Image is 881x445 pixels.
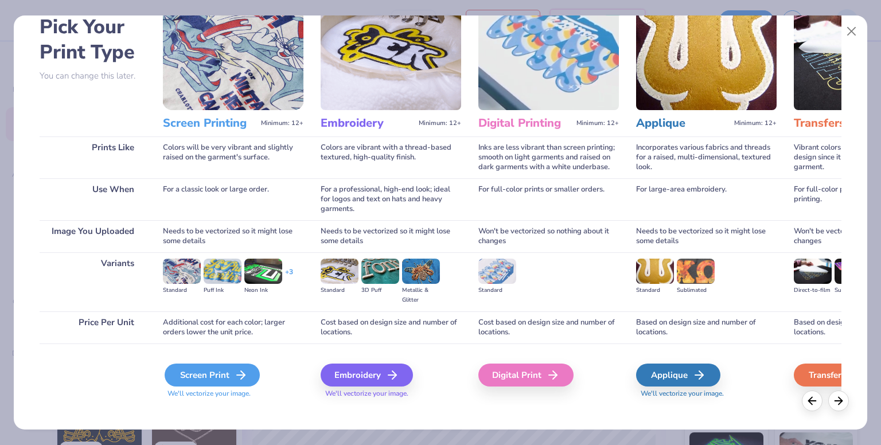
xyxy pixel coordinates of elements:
div: Use When [40,178,146,220]
h3: Screen Printing [163,116,256,131]
div: Screen Print [165,364,260,387]
img: Supacolor [835,259,872,284]
span: Minimum: 12+ [261,119,303,127]
div: Won't be vectorized so nothing about it changes [478,220,619,252]
div: For a professional, high-end look; ideal for logos and text on hats and heavy garments. [321,178,461,220]
h3: Embroidery [321,116,414,131]
img: Standard [636,259,674,284]
div: Inks are less vibrant than screen printing; smooth on light garments and raised on dark garments ... [478,136,619,178]
div: Colors are vibrant with a thread-based textured, high-quality finish. [321,136,461,178]
div: Cost based on design size and number of locations. [321,311,461,343]
div: Puff Ink [204,286,241,295]
div: + 3 [285,267,293,287]
img: Standard [321,259,358,284]
img: Sublimated [677,259,715,284]
div: Supacolor [835,286,872,295]
div: Price Per Unit [40,311,146,343]
div: Standard [321,286,358,295]
div: Image You Uploaded [40,220,146,252]
div: Based on design size and number of locations. [636,311,777,343]
h2: Pick Your Print Type [40,14,146,65]
div: For full-color prints or smaller orders. [478,178,619,220]
span: We'll vectorize your image. [636,389,777,399]
h3: Applique [636,116,730,131]
div: Sublimated [677,286,715,295]
img: Puff Ink [204,259,241,284]
img: Standard [478,259,516,284]
img: Direct-to-film [794,259,832,284]
div: Metallic & Glitter [402,286,440,305]
div: For large-area embroidery. [636,178,777,220]
div: Incorporates various fabrics and threads for a raised, multi-dimensional, textured look. [636,136,777,178]
div: Standard [163,286,201,295]
div: Cost based on design size and number of locations. [478,311,619,343]
span: Minimum: 12+ [419,119,461,127]
img: Neon Ink [244,259,282,284]
img: Standard [163,259,201,284]
div: Embroidery [321,364,413,387]
div: Standard [478,286,516,295]
div: 3D Puff [361,286,399,295]
div: Transfers [794,364,878,387]
div: Direct-to-film [794,286,832,295]
div: Colors will be very vibrant and slightly raised on the garment's surface. [163,136,303,178]
div: Digital Print [478,364,574,387]
span: Minimum: 12+ [576,119,619,127]
div: Neon Ink [244,286,282,295]
div: Standard [636,286,674,295]
div: Variants [40,252,146,311]
img: Metallic & Glitter [402,259,440,284]
div: Applique [636,364,720,387]
h3: Digital Printing [478,116,572,131]
img: 3D Puff [361,259,399,284]
div: Needs to be vectorized so it might lose some details [163,220,303,252]
button: Close [841,21,863,42]
span: We'll vectorize your image. [163,389,303,399]
div: Needs to be vectorized so it might lose some details [636,220,777,252]
span: Minimum: 12+ [734,119,777,127]
span: We'll vectorize your image. [321,389,461,399]
div: Additional cost for each color; larger orders lower the unit price. [163,311,303,343]
div: Needs to be vectorized so it might lose some details [321,220,461,252]
p: You can change this later. [40,71,146,81]
div: For a classic look or large order. [163,178,303,220]
div: Prints Like [40,136,146,178]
